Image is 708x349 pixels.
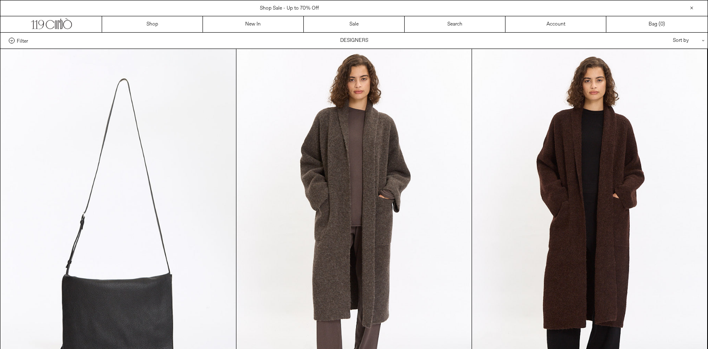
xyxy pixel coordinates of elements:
[660,21,665,28] span: )
[17,38,28,44] span: Filter
[505,16,606,32] a: Account
[405,16,505,32] a: Search
[660,21,663,28] span: 0
[102,16,203,32] a: Shop
[624,33,699,49] div: Sort by
[304,16,405,32] a: Sale
[606,16,707,32] a: Bag ()
[260,5,319,12] a: Shop Sale - Up to 70% Off
[203,16,304,32] a: New In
